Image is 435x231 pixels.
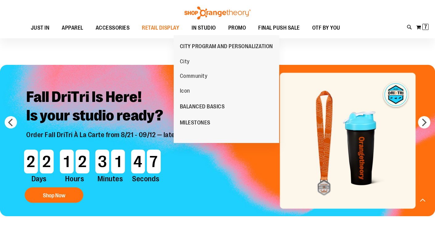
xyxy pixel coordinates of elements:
a: Community [177,69,211,83]
span: 7 [424,24,427,30]
a: APPAREL [56,21,89,35]
span: RETAIL DISPLAY [142,21,179,35]
span: BALANCED BASICS [180,103,225,111]
span: 3 [95,150,109,174]
span: 4 [131,150,145,174]
a: City [177,54,193,69]
span: OTF BY YOU [312,21,340,35]
a: PROMO [222,21,252,35]
span: CITY PROGRAM AND PERSONALIZATION [180,43,273,51]
a: RETAIL DISPLAY [136,21,185,35]
span: City [180,58,190,66]
a: BALANCED BASICS [174,99,231,115]
span: IN STUDIO [192,21,216,35]
a: ACCESSORIES [89,21,136,35]
span: PROMO [228,21,246,35]
span: APPAREL [62,21,83,35]
span: FINAL PUSH SALE [258,21,300,35]
h2: Fall DriTri Is Here! Is your studio ready? [22,83,280,131]
button: next [418,116,430,128]
button: Shop Now [25,187,83,203]
a: CITY PROGRAM AND PERSONALIZATION [174,38,279,54]
span: Hours [59,174,90,184]
img: Shop Orangetheory [184,6,251,19]
button: prev [5,116,17,128]
span: 2 [24,150,38,174]
span: Community [180,73,208,81]
a: JUST IN [25,21,56,35]
span: 1 [60,150,74,174]
span: 2 [76,150,89,174]
span: JUST IN [31,21,50,35]
span: 1 [111,150,125,174]
a: MILESTONES [174,115,217,131]
p: Order Fall DriTri À La Carte from 8/21 - 09/12 — late orders may need to be expedited! [22,131,280,146]
span: 7 [147,150,161,174]
button: Back To Top [416,194,429,206]
span: Seconds [130,174,162,184]
span: Days [23,174,55,184]
ul: RETAIL DISPLAY [174,35,279,143]
a: IN STUDIO [185,21,222,35]
a: Icon [177,83,193,98]
span: Minutes [94,174,126,184]
span: ACCESSORIES [96,21,130,35]
a: FINAL PUSH SALE [252,21,306,35]
a: Fall DriTri Is Here!Is your studio ready? Order Fall DriTri À La Carte from 8/21 - 09/12 — late o... [22,83,280,206]
span: MILESTONES [180,120,210,127]
a: OTF BY YOU [306,21,346,35]
span: Icon [180,88,190,95]
span: 2 [40,150,54,174]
